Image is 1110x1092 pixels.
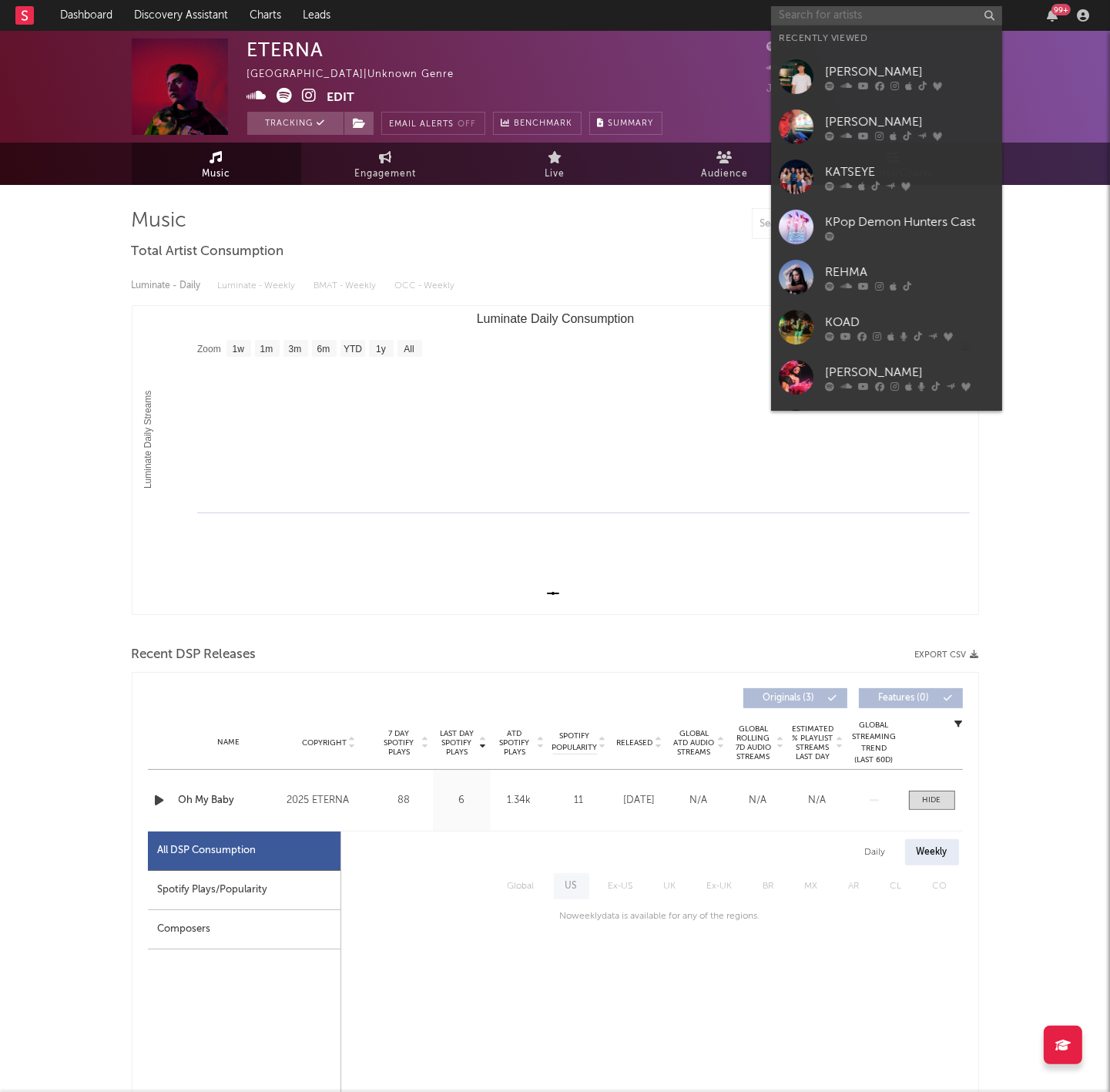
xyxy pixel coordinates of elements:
em: Off [458,120,477,129]
a: [PERSON_NAME] [771,352,1002,402]
div: 99 + [1051,4,1071,15]
input: Search by song name or URL [753,218,915,230]
div: 1.34k [495,793,545,808]
div: KATSEYE [825,163,994,182]
div: KPop Demon Hunters Cast [825,213,994,232]
div: Spotify Plays/Popularity [148,871,340,910]
a: Engagement [301,143,471,185]
span: Last Day Spotify Plays [437,729,478,757]
text: Luminate Daily Consumption [476,312,634,325]
span: Benchmark [515,115,573,133]
a: Audience [640,143,810,185]
div: All DSP Consumption [148,832,340,871]
div: 6 [437,793,487,808]
text: 6m [317,344,330,355]
span: ATD Spotify Plays [495,729,535,757]
a: Live [471,143,640,185]
a: KATSEYE [771,152,1002,202]
button: Export CSV [915,650,979,660]
span: Live [545,165,565,183]
span: 7 Day Spotify Plays [379,729,420,757]
span: Features ( 0 ) [869,694,940,703]
div: 2025 ETERNA [287,791,371,810]
text: 1m [260,344,273,355]
div: Weekly [905,839,959,865]
span: Engagement [355,165,417,183]
span: Recent DSP Releases [132,646,257,664]
button: Summary [589,112,662,135]
div: N/A [792,793,843,808]
span: Music [202,165,230,183]
span: Global ATD Audio Streams [673,729,716,757]
div: [GEOGRAPHIC_DATA] | Unknown Genre [247,66,472,84]
div: Composers [148,910,340,949]
span: Released [617,738,653,748]
a: KPop Demon Hunters Cast [771,202,1002,252]
a: [PERSON_NAME] [771,52,1002,102]
span: 34 [767,42,798,52]
div: [DATE] [614,793,666,808]
div: Global Streaming Trend (Last 60D) [851,720,897,766]
div: [PERSON_NAME] [825,63,994,82]
span: Spotify Popularity [552,731,597,754]
input: Search for artists [771,6,1002,25]
span: Estimated % Playlist Streams Last Day [792,724,834,761]
span: Summary [609,119,654,128]
a: Music [132,143,301,185]
button: 99+ [1047,9,1058,22]
a: [PERSON_NAME] [771,102,1002,152]
span: 119 [767,63,803,73]
svg: Luminate Daily Consumption [132,306,978,614]
text: 1w [232,344,244,355]
a: Oh My Baby [179,793,280,808]
text: Zoom [197,344,221,355]
span: Jump Score: 48.8 [767,84,859,94]
button: Originals(3) [743,688,847,708]
text: Luminate Daily Streams [143,391,153,489]
text: All [404,344,414,355]
div: KOAD [825,314,994,332]
span: Copyright [302,738,347,748]
div: REHMA [825,264,994,282]
div: Recently Viewed [779,29,994,48]
div: Daily [853,839,897,865]
div: ETERNA [247,39,324,61]
a: Benchmark [493,112,582,135]
div: 11 [552,793,606,808]
button: Email AlertsOff [381,112,485,135]
div: 88 [379,793,429,808]
button: Tracking [247,112,344,135]
a: REHMA [771,252,1002,302]
span: Audience [701,165,748,183]
text: 1y [376,344,386,355]
div: [PERSON_NAME] [825,113,994,132]
a: Take Van [771,402,1002,452]
div: All DSP Consumption [158,842,257,860]
button: Edit [327,88,355,107]
text: 3m [288,344,301,355]
div: Name [179,737,280,748]
div: [PERSON_NAME] [825,364,994,382]
span: Total Artist Consumption [132,243,284,261]
a: KOAD [771,302,1002,352]
span: Originals ( 3 ) [753,694,824,703]
div: N/A [733,793,784,808]
span: Global Rolling 7D Audio Streams [733,724,775,761]
div: No weekly data is available for any of the regions. [544,907,760,926]
div: N/A [673,793,725,808]
button: Features(0) [859,688,963,708]
text: YTD [343,344,361,355]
